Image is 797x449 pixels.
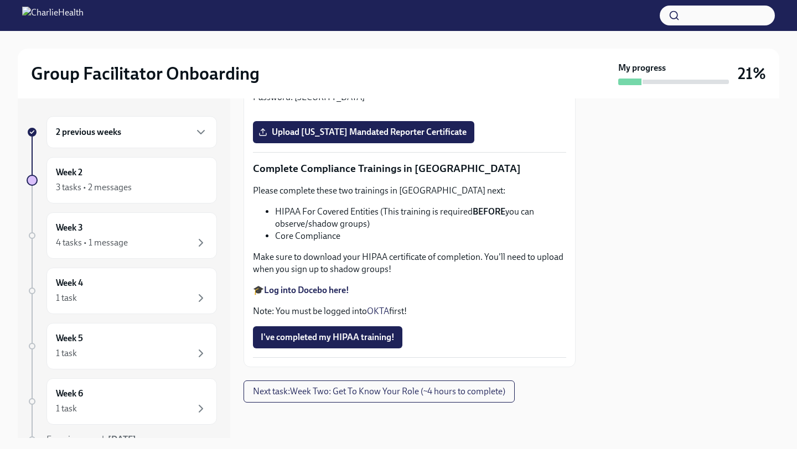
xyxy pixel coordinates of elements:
h6: Week 5 [56,332,83,344]
span: Experience ends [46,434,136,445]
p: Note: You must be logged into first! [253,305,566,317]
button: Next task:Week Two: Get To Know Your Role (~4 hours to complete) [244,380,515,403]
div: 1 task [56,292,77,304]
a: Week 34 tasks • 1 message [27,212,217,259]
a: Week 23 tasks • 2 messages [27,157,217,203]
li: HIPAA For Covered Entities (This training is required you can observe/shadow groups) [275,206,566,230]
h3: 21% [738,64,766,83]
h6: Week 2 [56,166,82,179]
div: 4 tasks • 1 message [56,237,128,249]
a: Log into Docebo here! [264,285,349,295]
div: 1 task [56,403,77,415]
p: Make sure to download your HIPAA certificate of completion. You'll need to upload when you sign u... [253,251,566,275]
h6: Week 3 [56,222,83,234]
a: Week 41 task [27,268,217,314]
p: Complete Compliance Trainings in [GEOGRAPHIC_DATA] [253,161,566,176]
a: Week 61 task [27,378,217,425]
a: Week 51 task [27,323,217,369]
strong: BEFORE [473,206,505,217]
h6: Week 4 [56,277,83,289]
p: 🎓 [253,284,566,296]
label: Upload [US_STATE] Mandated Reporter Certificate [253,121,474,143]
span: I've completed my HIPAA training! [261,332,395,343]
strong: My progress [618,62,666,74]
h2: Group Facilitator Onboarding [31,62,260,85]
h6: 2 previous weeks [56,126,121,138]
li: Core Compliance [275,230,566,242]
strong: [DATE] [108,434,136,445]
a: OKTA [367,306,389,316]
button: I've completed my HIPAA training! [253,326,402,348]
p: Please complete these two trainings in [GEOGRAPHIC_DATA] next: [253,185,566,197]
div: 3 tasks • 2 messages [56,181,132,194]
div: 1 task [56,347,77,359]
img: CharlieHealth [22,7,84,24]
span: Upload [US_STATE] Mandated Reporter Certificate [261,127,467,138]
h6: Week 6 [56,388,83,400]
span: Next task : Week Two: Get To Know Your Role (~4 hours to complete) [253,386,505,397]
div: 2 previous weeks [46,116,217,148]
